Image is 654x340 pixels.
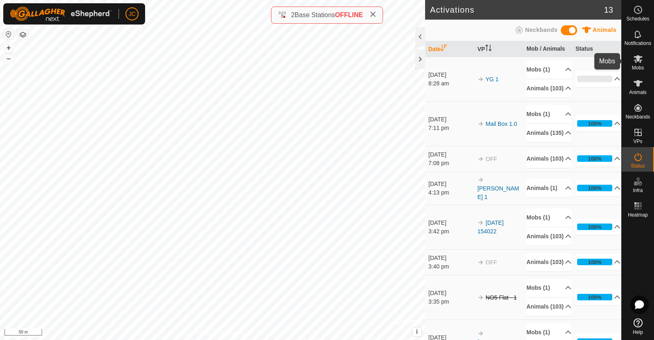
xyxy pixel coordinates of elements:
[486,259,497,266] span: OFF
[588,223,602,231] div: 100%
[441,46,447,52] p-sorticon: Activate to sort
[428,159,473,168] div: 7:08 pm
[526,105,571,123] p-accordion-header: Mobs (1)
[486,294,517,301] s: NO5 Flat - 1
[593,27,616,33] span: Animals
[577,155,612,162] div: 100%
[577,294,612,300] div: 100%
[416,328,418,335] span: i
[412,327,421,336] button: i
[428,219,473,227] div: [DATE]
[626,16,649,21] span: Schedules
[477,219,504,235] a: [DATE] 154022
[588,155,602,163] div: 100%
[633,188,643,193] span: Infra
[4,29,13,39] button: Reset Map
[576,150,620,167] p-accordion-header: 100%
[526,124,571,142] p-accordion-header: Animals (135)
[526,227,571,246] p-accordion-header: Animals (103)
[526,79,571,98] p-accordion-header: Animals (103)
[629,90,647,95] span: Animals
[485,46,492,52] p-sorticon: Activate to sort
[523,41,572,57] th: Mob / Animals
[577,120,612,127] div: 100%
[477,185,519,200] a: [PERSON_NAME] 1
[428,254,473,262] div: [DATE]
[428,180,473,188] div: [DATE]
[625,41,651,46] span: Notifications
[526,253,571,271] p-accordion-header: Animals (103)
[486,121,517,127] a: Mail Box 1.0
[477,177,484,183] img: arrow
[486,156,497,162] span: OFF
[4,43,13,53] button: +
[577,185,612,191] div: 100%
[477,121,484,127] img: arrow
[477,259,484,266] img: arrow
[428,227,473,236] div: 3:42 pm
[428,79,473,88] div: 8:28 am
[576,254,620,270] p-accordion-header: 100%
[588,184,602,192] div: 100%
[526,297,571,316] p-accordion-header: Animals (103)
[428,188,473,197] div: 4:13 pm
[428,262,473,271] div: 3:40 pm
[128,10,135,18] span: JC
[430,5,604,15] h2: Activations
[428,71,473,79] div: [DATE]
[526,208,571,227] p-accordion-header: Mobs (1)
[572,41,621,57] th: Status
[577,76,612,82] div: 0%
[526,60,571,79] p-accordion-header: Mobs (1)
[604,4,613,16] span: 13
[576,180,620,196] p-accordion-header: 100%
[633,139,642,144] span: VPs
[576,71,620,87] p-accordion-header: 0%
[577,259,612,265] div: 100%
[428,124,473,132] div: 7:11 pm
[335,11,363,18] span: OFFLINE
[576,115,620,132] p-accordion-header: 100%
[526,279,571,297] p-accordion-header: Mobs (1)
[428,289,473,297] div: [DATE]
[633,330,643,335] span: Help
[477,156,484,162] img: arrow
[221,329,245,337] a: Contact Us
[576,219,620,235] p-accordion-header: 100%
[477,76,484,83] img: arrow
[4,54,13,63] button: –
[632,65,644,70] span: Mobs
[474,41,523,57] th: VP
[477,330,484,337] img: arrow
[428,150,473,159] div: [DATE]
[477,294,484,301] img: arrow
[577,224,612,230] div: 100%
[180,329,211,337] a: Privacy Policy
[588,293,602,301] div: 100%
[625,114,650,119] span: Neckbands
[428,297,473,306] div: 3:35 pm
[18,30,28,40] button: Map Layers
[477,219,484,226] img: arrow
[425,41,474,57] th: Date
[295,11,335,18] span: Base Stations
[576,289,620,305] p-accordion-header: 100%
[428,115,473,124] div: [DATE]
[291,11,295,18] span: 2
[10,7,112,21] img: Gallagher Logo
[588,120,602,127] div: 100%
[486,76,499,83] a: YG 1
[631,163,645,168] span: Status
[588,258,602,266] div: 100%
[526,150,571,168] p-accordion-header: Animals (103)
[526,179,571,197] p-accordion-header: Animals (1)
[622,315,654,338] a: Help
[525,27,558,33] span: Neckbands
[628,212,648,217] span: Heatmap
